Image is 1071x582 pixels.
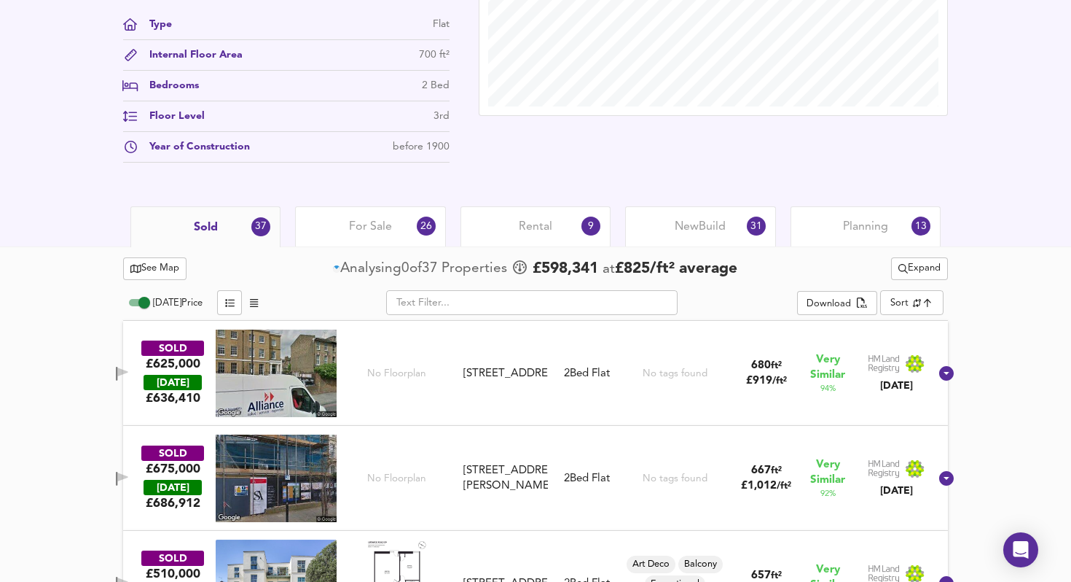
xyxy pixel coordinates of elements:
div: Sort [880,290,943,315]
div: SOLD [141,446,204,461]
div: Sort [890,296,909,310]
span: 92 % [820,488,836,500]
span: ft² [771,571,782,581]
span: For Sale [349,219,392,235]
div: £625,000 [146,356,200,372]
div: [STREET_ADDRESS][PERSON_NAME] [463,463,548,494]
div: Bedrooms [138,78,199,93]
div: split button [891,257,948,280]
div: Open Intercom Messenger [1003,532,1038,567]
div: Floor Level [138,109,205,124]
span: New Build [675,219,726,235]
span: 94 % [820,383,836,395]
svg: Show Details [938,470,955,487]
div: [DATE] [868,379,925,393]
button: Expand [891,257,948,280]
div: £675,000 [146,461,200,477]
div: split button [797,291,876,316]
div: 9 [581,217,600,236]
span: [DATE] Price [153,298,203,308]
span: / ft² [777,481,791,491]
input: Text Filter... [386,290,678,315]
span: 667 [751,465,771,476]
div: 2 Bed [422,78,450,93]
span: Balcony [678,558,723,571]
div: 26 [417,217,436,236]
span: £ 825 / ft² average [615,261,737,276]
span: Very Similar [810,457,845,488]
div: 2 Bed Flat [564,471,610,486]
div: [DATE] [144,480,202,495]
div: [DATE] [868,484,925,498]
div: 37 [251,217,270,236]
img: Land Registry [868,459,925,478]
div: 3rd [433,109,450,124]
svg: Show Details [938,365,955,382]
span: £ 1,012 [741,481,791,492]
span: Planning [843,219,888,235]
div: SOLD [141,341,204,356]
div: No tags found [643,472,707,486]
div: 13 [911,217,930,236]
div: £510,000 [146,566,200,582]
img: Land Registry [868,354,925,373]
span: See Map [130,260,179,277]
div: 700 ft² [419,47,450,63]
div: Art Deco [627,556,675,573]
span: £ 636,410 [146,390,200,406]
div: before 1900 [393,139,450,155]
div: Type [138,17,172,32]
span: ft² [771,361,782,370]
div: [STREET_ADDRESS] [463,366,548,381]
span: Expand [898,260,941,277]
img: streetview [216,435,337,522]
span: Sold [194,220,218,236]
div: SOLD£675,000 [DATE]£686,912No Floorplan[STREET_ADDRESS][PERSON_NAME]2Bed FlatNo tags found667ft²£... [123,426,948,531]
div: of Propert ies [333,259,511,279]
div: Analysing [340,259,401,279]
div: Download [807,296,851,313]
button: See Map [123,257,187,280]
button: Download [797,291,876,316]
span: at [603,263,615,276]
span: Rental [519,219,552,235]
div: 1b Blurton Road, E5 0NL [458,463,554,494]
span: No Floorplan [367,367,426,381]
span: £ 598,341 [533,258,598,280]
div: Flat 3, Hall Place, 5 - 7 Urswick Road, E9 6EG [458,366,554,381]
span: 680 [751,360,771,371]
span: 657 [751,570,771,581]
div: 2 Bed Flat [564,366,610,381]
div: Balcony [678,556,723,573]
div: SOLD£625,000 [DATE]£636,410No Floorplan[STREET_ADDRESS]2Bed FlatNo tags found680ft²£919/ft²Very S... [123,321,948,426]
div: Internal Floor Area [138,47,243,63]
span: £ 919 [746,376,787,387]
div: 31 [747,217,766,236]
span: Very Similar [810,352,845,383]
span: ft² [771,466,782,476]
span: / ft² [772,376,787,386]
span: £ 686,912 [146,495,200,511]
img: streetview [216,330,337,417]
span: 37 [422,259,438,279]
div: No tags found [643,367,707,381]
div: SOLD [141,551,204,566]
div: Flat [433,17,450,32]
div: Year of Construction [138,139,250,155]
div: [DATE] [144,375,202,390]
span: No Floorplan [367,472,426,486]
span: Art Deco [627,558,675,571]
